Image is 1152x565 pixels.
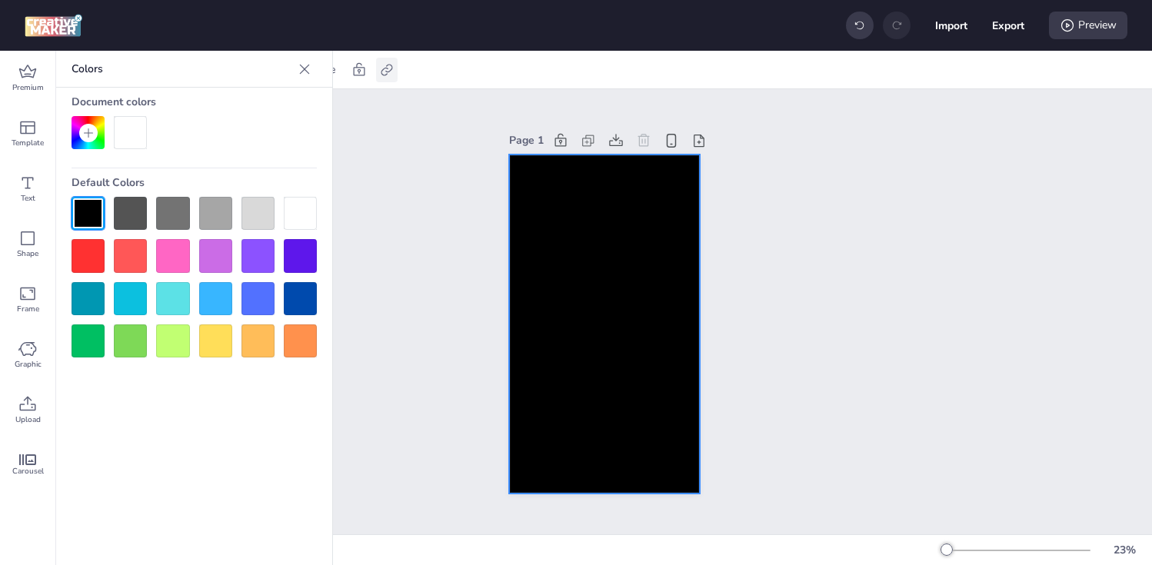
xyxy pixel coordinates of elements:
button: Export [992,9,1024,42]
span: Template [12,137,44,149]
div: Document colors [72,88,317,116]
p: Colors [72,51,292,88]
span: Text [21,192,35,204]
div: Preview [1049,12,1127,39]
button: Import [935,9,967,42]
span: Upload [15,414,41,426]
span: Graphic [15,358,42,371]
span: Shape [17,248,38,260]
span: Frame [17,303,39,315]
span: Carousel [12,465,44,477]
div: Default Colors [72,168,317,197]
span: Premium [12,81,44,94]
div: 23 % [1106,542,1143,558]
img: logo Creative Maker [25,14,82,37]
div: Page 1 [509,132,544,148]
